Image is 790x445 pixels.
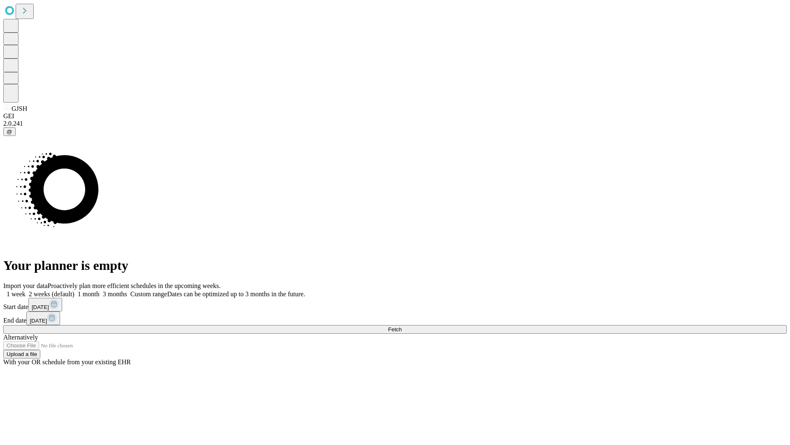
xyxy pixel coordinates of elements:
button: [DATE] [28,298,62,311]
span: 2 weeks (default) [29,290,74,297]
div: GEI [3,112,787,120]
button: Fetch [3,325,787,334]
div: Start date [3,298,787,311]
div: 2.0.241 [3,120,787,127]
button: @ [3,127,16,136]
span: Custom range [130,290,167,297]
h1: Your planner is empty [3,258,787,273]
span: Fetch [388,326,402,333]
div: End date [3,311,787,325]
span: With your OR schedule from your existing EHR [3,358,131,365]
span: @ [7,129,12,135]
button: Upload a file [3,350,40,358]
span: [DATE] [30,318,47,324]
span: GJSH [12,105,27,112]
span: Import your data [3,282,48,289]
span: 1 week [7,290,26,297]
span: [DATE] [32,304,49,310]
span: Alternatively [3,334,38,341]
button: [DATE] [26,311,60,325]
span: Proactively plan more efficient schedules in the upcoming weeks. [48,282,221,289]
span: 1 month [78,290,100,297]
span: 3 months [103,290,127,297]
span: Dates can be optimized up to 3 months in the future. [167,290,305,297]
